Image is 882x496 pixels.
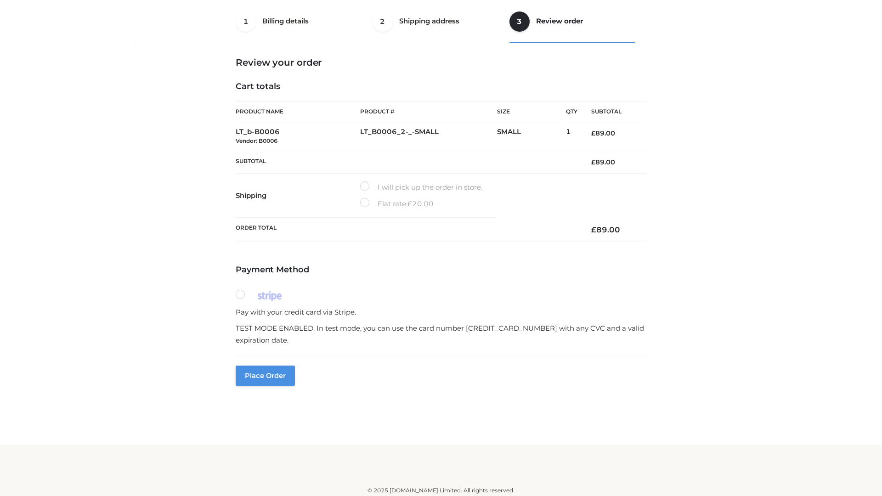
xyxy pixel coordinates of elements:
td: LT_b-B0006 [236,122,360,151]
h4: Cart totals [236,82,646,92]
bdi: 89.00 [591,129,615,137]
h4: Payment Method [236,265,646,275]
p: TEST MODE ENABLED. In test mode, you can use the card number [CREDIT_CARD_NUMBER] with any CVC an... [236,322,646,346]
td: 1 [566,122,577,151]
th: Subtotal [236,151,577,173]
bdi: 20.00 [407,199,434,208]
span: £ [407,199,412,208]
th: Size [497,101,561,122]
th: Subtotal [577,101,646,122]
label: I will pick up the order in store. [360,181,482,193]
th: Qty [566,101,577,122]
th: Product Name [236,101,360,122]
div: © 2025 [DOMAIN_NAME] Limited. All rights reserved. [136,486,746,495]
span: £ [591,129,595,137]
small: Vendor: B0006 [236,137,277,144]
th: Shipping [236,174,360,218]
span: £ [591,225,596,234]
h3: Review your order [236,57,646,68]
td: LT_B0006_2-_-SMALL [360,122,497,151]
th: Order Total [236,218,577,242]
bdi: 89.00 [591,225,620,234]
button: Place order [236,366,295,386]
span: £ [591,158,595,166]
bdi: 89.00 [591,158,615,166]
td: SMALL [497,122,566,151]
p: Pay with your credit card via Stripe. [236,306,646,318]
th: Product # [360,101,497,122]
label: Flat rate: [360,198,434,210]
